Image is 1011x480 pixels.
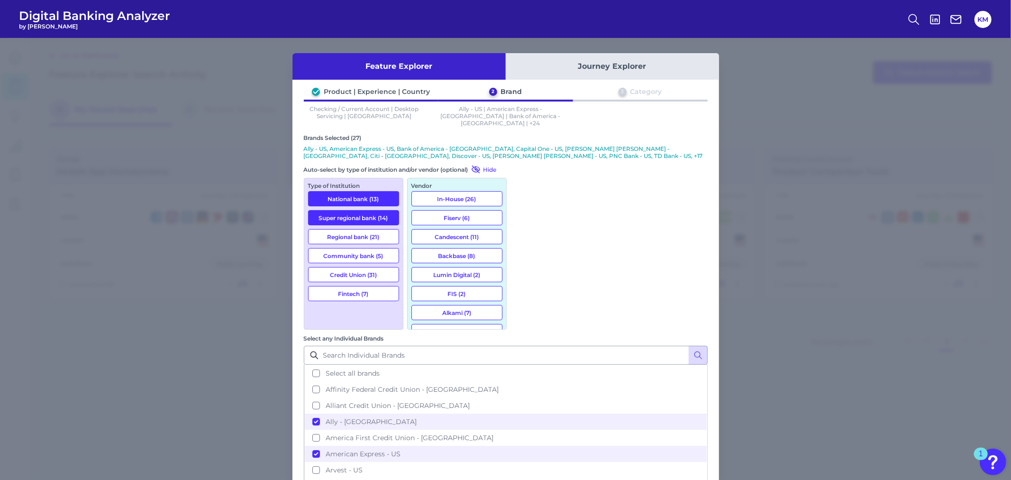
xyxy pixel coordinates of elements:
[411,324,502,339] button: Q2eBanking (10)
[326,401,470,410] span: Alliant Credit Union - [GEOGRAPHIC_DATA]
[308,248,399,263] button: Community bank (5)
[305,365,707,381] button: Select all brands
[619,88,627,96] div: 3
[326,450,401,458] span: American Express - US
[979,454,983,466] div: 1
[308,267,399,282] button: Credit Union (31)
[411,210,502,225] button: Fiserv (6)
[326,385,499,394] span: Affinity Federal Credit Union - [GEOGRAPHIC_DATA]
[326,434,493,442] span: America First Credit Union - [GEOGRAPHIC_DATA]
[411,248,502,263] button: Backbase (8)
[304,335,384,342] label: Select any Individual Brands
[411,267,502,282] button: Lumin Digital (2)
[308,182,399,189] div: Type of Institution
[440,105,561,127] p: Ally - US | American Express - [GEOGRAPHIC_DATA] | Bank of America - [GEOGRAPHIC_DATA] | +24
[19,9,170,23] span: Digital Banking Analyzer
[326,369,380,378] span: Select all brands
[304,165,507,174] div: Auto-select by type of institution and/or vendor (optional)
[630,87,662,96] div: Category
[305,381,707,397] button: Affinity Federal Credit Union - [GEOGRAPHIC_DATA]
[304,346,708,365] input: Search Individual Brands
[308,229,399,244] button: Regional bank (21)
[411,229,502,244] button: Candescent (11)
[468,165,497,174] button: Hide
[305,397,707,414] button: Alliant Credit Union - [GEOGRAPHIC_DATA]
[304,105,425,127] p: Checking / Current Account | Desktop Servicing | [GEOGRAPHIC_DATA]
[411,182,502,189] div: Vendor
[326,466,363,474] span: Arvest - US
[489,88,497,96] div: 2
[506,53,719,80] button: Journey Explorer
[19,23,170,30] span: by [PERSON_NAME]
[305,446,707,462] button: American Express - US
[308,191,399,206] button: National bank (13)
[411,305,502,320] button: Alkami (7)
[305,430,707,446] button: America First Credit Union - [GEOGRAPHIC_DATA]
[411,191,502,206] button: In-House (26)
[292,53,506,80] button: Feature Explorer
[308,210,399,225] button: Super regional bank (14)
[304,145,708,159] p: Ally - US, American Express - US, Bank of America - [GEOGRAPHIC_DATA], Capital One - US, [PERSON_...
[326,417,417,426] span: Ally - [GEOGRAPHIC_DATA]
[324,87,430,96] div: Product | Experience | Country
[980,449,1006,475] button: Open Resource Center, 1 new notification
[305,462,707,478] button: Arvest - US
[975,11,992,28] button: KM
[308,286,399,301] button: Fintech (7)
[305,414,707,430] button: Ally - [GEOGRAPHIC_DATA]
[411,286,502,301] button: FIS (2)
[304,134,708,141] div: Brands Selected (27)
[501,87,522,96] div: Brand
